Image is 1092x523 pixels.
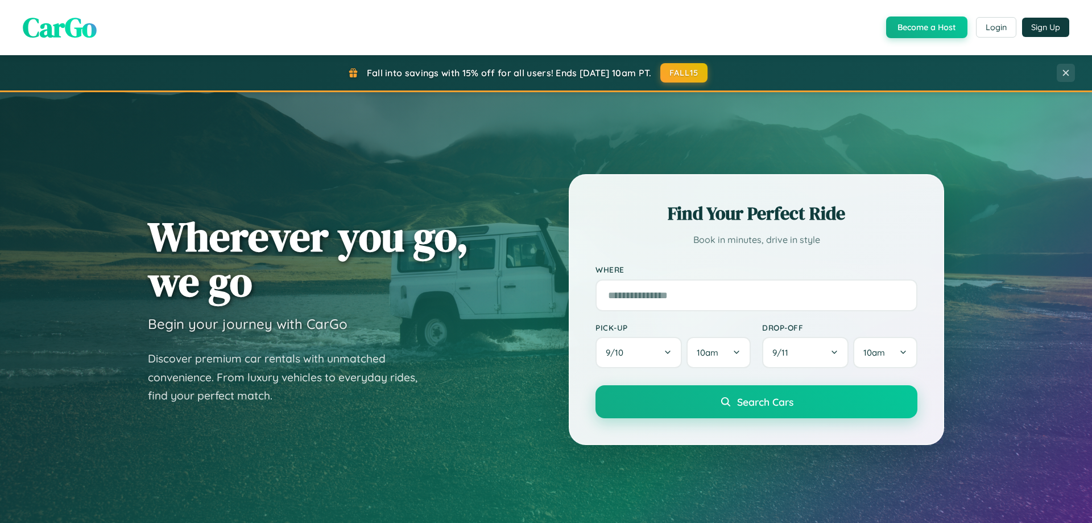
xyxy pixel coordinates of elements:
[23,9,97,46] span: CarGo
[863,347,885,358] span: 10am
[686,337,751,368] button: 10am
[976,17,1016,38] button: Login
[762,337,849,368] button: 9/11
[367,67,652,79] span: Fall into savings with 15% off for all users! Ends [DATE] 10am PT.
[595,337,682,368] button: 9/10
[595,385,917,418] button: Search Cars
[606,347,629,358] span: 9 / 10
[737,396,793,408] span: Search Cars
[1022,18,1069,37] button: Sign Up
[660,63,708,83] button: FALL15
[595,201,917,226] h2: Find Your Perfect Ride
[595,265,917,275] label: Where
[148,214,469,304] h1: Wherever you go, we go
[697,347,718,358] span: 10am
[772,347,794,358] span: 9 / 11
[853,337,917,368] button: 10am
[148,315,348,332] h3: Begin your journey with CarGo
[148,349,432,405] p: Discover premium car rentals with unmatched convenience. From luxury vehicles to everyday rides, ...
[595,323,751,332] label: Pick-up
[762,323,917,332] label: Drop-off
[595,232,917,248] p: Book in minutes, drive in style
[886,17,967,38] button: Become a Host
